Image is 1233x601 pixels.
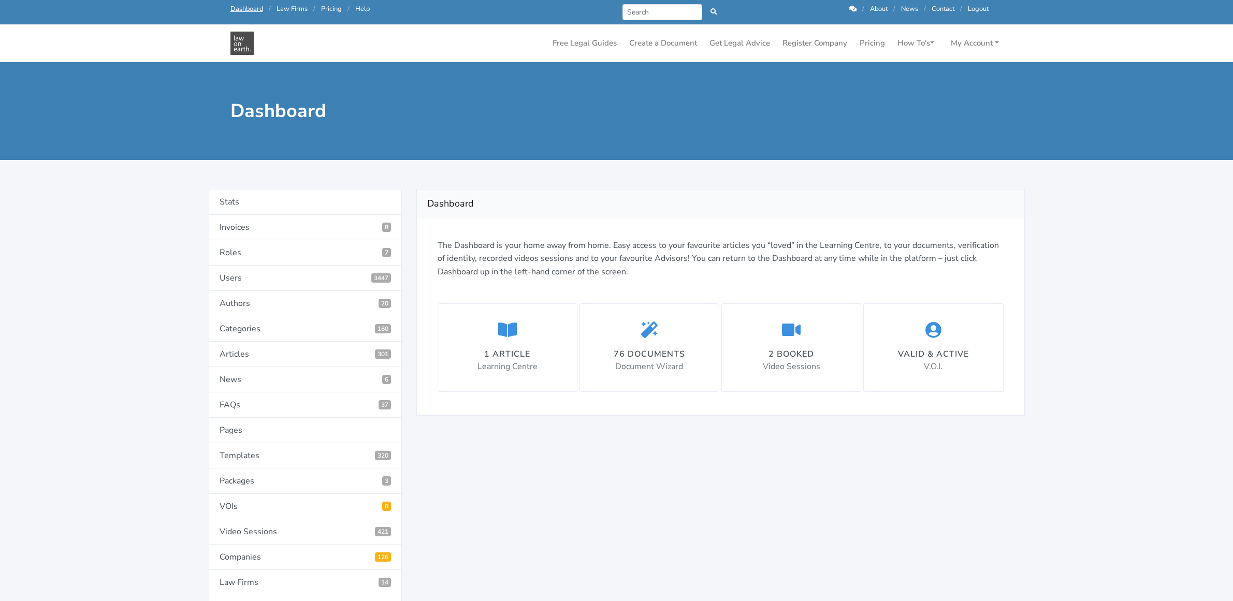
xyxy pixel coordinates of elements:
[313,4,315,13] span: /
[870,4,888,13] a: About
[321,4,342,13] a: Pricing
[862,4,864,13] span: /
[379,400,391,409] span: 37
[438,239,1004,279] p: The Dashboard is your home away from home. Easy access to your favourite articles you “loved” in ...
[893,33,938,53] a: How To's
[209,266,402,291] a: Users3447
[763,348,820,360] div: 2 booked
[778,33,851,53] a: Register Company
[209,545,402,570] a: Companies126
[209,418,402,443] a: Pages
[855,33,889,53] a: Pricing
[898,360,969,374] p: V.O.I.
[375,527,391,536] span: Video Sessions
[209,291,402,316] a: Authors20
[347,4,350,13] span: /
[924,4,926,13] span: /
[379,299,391,308] span: 20
[209,443,402,468] a: Templates
[209,392,402,418] a: FAQs
[209,215,402,240] a: Invoices8
[438,303,577,391] a: 1 article Learning Centre
[382,502,391,511] span: Pending VOIs
[721,303,861,391] a: 2 booked Video Sessions
[277,4,308,13] a: Law Firms
[209,316,402,342] a: Categories160
[705,33,774,53] a: Get Legal Advice
[209,240,402,266] a: Roles7
[625,33,701,53] a: Create a Document
[209,570,402,595] a: Law Firms14
[230,99,610,123] h1: Dashboard
[968,4,989,13] a: Logout
[375,552,391,562] span: Registered Companies
[269,4,271,13] span: /
[382,248,391,257] span: 7
[622,4,703,20] input: Search
[863,303,1003,391] a: Valid & Active V.O.I.
[355,4,370,13] a: Help
[893,4,895,13] span: /
[375,324,391,333] span: 160
[427,196,1014,212] h2: Dashboard
[209,468,402,494] a: Packages3
[382,375,391,384] span: 6
[548,33,621,53] a: Free Legal Guides
[209,519,402,545] a: Video Sessions421
[379,578,391,587] span: Law Firms
[209,367,402,392] a: News
[763,360,820,374] p: Video Sessions
[614,360,685,374] p: Document Wizard
[477,348,538,360] div: 1 article
[375,451,391,460] span: 320
[947,33,1003,53] a: My Account
[901,4,918,13] a: News
[230,32,254,55] img: Law On Earth
[579,303,719,391] a: 76 documents Document Wizard
[382,223,391,232] span: 8
[375,349,391,359] span: 301
[209,494,402,519] a: VOIs0
[932,4,954,13] a: Contact
[898,348,969,360] div: Valid & Active
[209,342,402,367] a: Articles
[209,189,402,215] a: Stats
[382,476,391,486] span: 3
[371,273,391,283] span: 3447
[614,348,685,360] div: 76 documents
[230,4,263,13] a: Dashboard
[477,360,538,374] p: Learning Centre
[960,4,962,13] span: /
